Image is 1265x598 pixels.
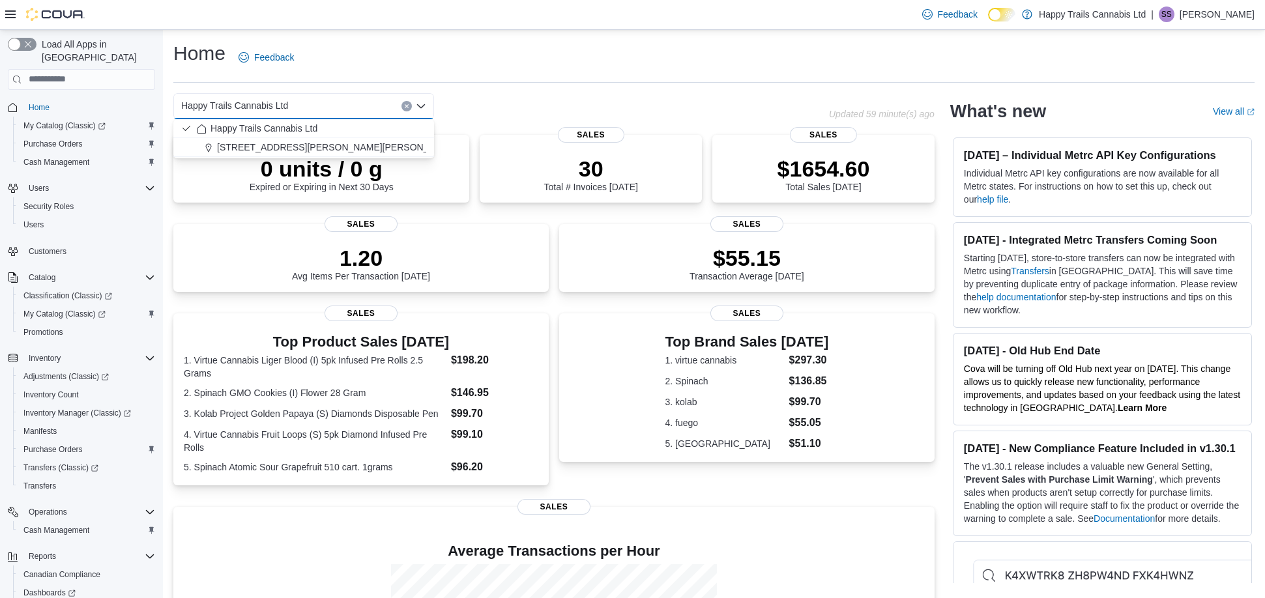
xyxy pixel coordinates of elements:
[23,291,112,301] span: Classification (Classic)
[292,245,430,271] p: 1.20
[23,327,63,337] span: Promotions
[23,100,55,115] a: Home
[184,461,446,474] dt: 5. Spinach Atomic Sour Grapefruit 510 cart. 1grams
[13,440,160,459] button: Purchase Orders
[416,101,426,111] button: Close list of options
[665,375,784,388] dt: 2. Spinach
[778,156,870,182] p: $1654.60
[23,99,155,115] span: Home
[23,157,89,167] span: Cash Management
[964,344,1241,357] h3: [DATE] - Old Hub End Date
[1180,7,1255,22] p: [PERSON_NAME]
[18,217,155,233] span: Users
[18,324,68,340] a: Promotions
[18,154,155,170] span: Cash Management
[13,135,160,153] button: Purchase Orders
[778,156,870,192] div: Total Sales [DATE]
[13,216,160,234] button: Users
[23,350,66,366] button: Inventory
[13,404,160,422] a: Inventory Manager (Classic)
[18,522,155,538] span: Cash Management
[964,363,1240,413] span: Cova will be turning off Old Hub next year on [DATE]. This change allows us to quickly release ne...
[23,243,155,259] span: Customers
[977,194,1008,205] a: help file
[29,246,66,257] span: Customers
[23,504,155,520] span: Operations
[3,98,160,117] button: Home
[23,350,155,366] span: Inventory
[184,334,538,350] h3: Top Product Sales [DATE]
[254,51,294,64] span: Feedback
[23,569,100,580] span: Canadian Compliance
[18,136,88,152] a: Purchase Orders
[790,127,856,143] span: Sales
[950,101,1046,122] h2: What's new
[18,442,88,457] a: Purchase Orders
[789,373,829,389] dd: $136.85
[173,40,225,66] h1: Home
[3,503,160,521] button: Operations
[173,138,434,157] button: [STREET_ADDRESS][PERSON_NAME][PERSON_NAME]
[23,548,61,564] button: Reports
[23,121,106,131] span: My Catalog (Classic)
[18,199,79,214] a: Security Roles
[988,8,1015,21] input: Dark Mode
[18,442,155,457] span: Purchase Orders
[18,478,155,494] span: Transfers
[690,245,804,281] div: Transaction Average [DATE]
[26,8,85,21] img: Cova
[517,499,590,515] span: Sales
[13,367,160,386] a: Adjustments (Classic)
[18,136,155,152] span: Purchase Orders
[18,522,95,538] a: Cash Management
[23,390,79,400] span: Inventory Count
[23,270,61,285] button: Catalog
[184,354,446,380] dt: 1. Virtue Cannabis Liger Blood (I) 5pk Infused Pre Rolls 2.5 Grams
[23,180,155,196] span: Users
[184,428,446,454] dt: 4. Virtue Cannabis Fruit Loops (S) 5pk Diamond Infused Pre Rolls
[544,156,637,192] div: Total # Invoices [DATE]
[13,117,160,135] a: My Catalog (Classic)
[558,127,624,143] span: Sales
[964,460,1241,525] p: The v1.30.1 release includes a valuable new General Setting, ' ', which prevents sales when produ...
[173,119,434,157] div: Choose from the following options
[789,436,829,451] dd: $51.10
[29,183,49,193] span: Users
[29,102,50,113] span: Home
[18,217,49,233] a: Users
[964,233,1241,246] h3: [DATE] - Integrated Metrc Transfers Coming Soon
[1039,7,1146,22] p: Happy Trails Cannabis Ltd
[13,323,160,341] button: Promotions
[23,220,44,230] span: Users
[1161,7,1172,22] span: SS
[13,565,160,584] button: Canadian Compliance
[966,474,1153,485] strong: Prevent Sales with Purchase Limit Warning
[29,551,56,562] span: Reports
[690,245,804,271] p: $55.15
[18,288,117,304] a: Classification (Classic)
[1094,513,1155,524] a: Documentation
[18,369,155,384] span: Adjustments (Classic)
[964,442,1241,455] h3: [DATE] - New Compliance Feature Included in v1.30.1
[1118,403,1167,413] a: Learn More
[18,324,155,340] span: Promotions
[13,287,160,305] a: Classification (Classic)
[964,251,1241,317] p: Starting [DATE], store-to-store transfers can now be integrated with Metrc using in [GEOGRAPHIC_D...
[789,394,829,410] dd: $99.70
[23,244,72,259] a: Customers
[451,459,538,475] dd: $96.20
[3,268,160,287] button: Catalog
[665,334,829,350] h3: Top Brand Sales [DATE]
[665,416,784,429] dt: 4. fuego
[13,197,160,216] button: Security Roles
[18,423,155,439] span: Manifests
[710,216,783,232] span: Sales
[938,8,978,21] span: Feedback
[23,481,56,491] span: Transfers
[1011,266,1049,276] a: Transfers
[789,352,829,368] dd: $297.30
[29,272,55,283] span: Catalog
[36,38,155,64] span: Load All Apps in [GEOGRAPHIC_DATA]
[18,567,155,582] span: Canadian Compliance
